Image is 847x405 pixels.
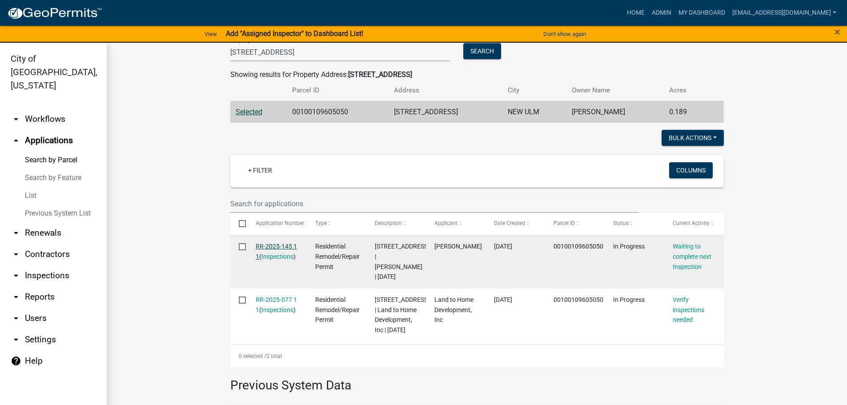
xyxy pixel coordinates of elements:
i: arrow_drop_down [11,334,21,345]
div: 2 total [230,345,724,367]
span: Application Number [256,220,304,226]
datatable-header-cell: Select [230,213,247,234]
h3: Previous System Data [230,367,724,395]
th: Parcel ID [287,80,388,101]
strong: [STREET_ADDRESS] [348,70,412,79]
a: My Dashboard [675,4,729,21]
span: Status [613,220,629,226]
datatable-header-cell: Parcel ID [545,213,605,234]
span: Description [375,220,402,226]
datatable-header-cell: Applicant [426,213,486,234]
i: arrow_drop_down [11,292,21,302]
td: 00100109605050 [287,101,388,123]
a: View [201,27,221,41]
datatable-header-cell: Application Number [247,213,307,234]
a: Inspections [261,306,293,313]
th: City [502,80,567,101]
a: Admin [648,4,675,21]
button: Search [463,43,501,59]
button: Columns [669,162,713,178]
td: 0.189 [664,101,707,123]
button: Bulk Actions [662,130,724,146]
span: In Progress [613,296,645,303]
a: Inspections [261,253,293,260]
input: Search for applications [230,195,639,213]
td: [PERSON_NAME] [566,101,664,123]
div: ( ) [256,295,298,315]
span: In Progress [613,243,645,250]
span: Richard Kelly [434,243,482,250]
datatable-header-cell: Date Created [486,213,545,234]
span: Type [315,220,327,226]
i: arrow_drop_down [11,249,21,260]
datatable-header-cell: Description [366,213,426,234]
span: Current Activity [673,220,710,226]
i: help [11,356,21,366]
span: Residential Remodel/Repair Permit [315,243,360,270]
i: arrow_drop_down [11,270,21,281]
span: × [835,26,840,38]
span: Date Created [494,220,525,226]
i: arrow_drop_up [11,135,21,146]
span: Applicant [434,220,458,226]
span: Parcel ID [554,220,575,226]
button: Don't show again [540,27,590,41]
th: Address [389,80,502,101]
a: [EMAIL_ADDRESS][DOMAIN_NAME] [729,4,840,21]
span: 00100109605050 [554,296,603,303]
a: + Filter [241,162,279,178]
span: 08/06/2025 [494,243,512,250]
th: Owner Name [566,80,664,101]
span: 917 BROADWAY ST N | Land to Home Development, Inc | 06/06/2025 [375,296,430,333]
span: 00100109605050 [554,243,603,250]
th: Acres [664,80,707,101]
td: NEW ULM [502,101,567,123]
span: Land to Home Development, Inc [434,296,474,324]
i: arrow_drop_down [11,313,21,324]
datatable-header-cell: Type [307,213,366,234]
a: RR-2025-145 1 1 [256,243,297,260]
i: arrow_drop_down [11,228,21,238]
i: arrow_drop_down [11,114,21,124]
a: RR-2025-077 1 1 [256,296,297,313]
a: Selected [236,108,262,116]
datatable-header-cell: Status [605,213,664,234]
div: Showing results for Property Address: [230,69,724,80]
div: ( ) [256,241,298,262]
span: 0 selected / [239,353,266,359]
a: Verify inspections needed [673,296,704,324]
a: Waiting to complete next Inspection [673,243,711,270]
span: 06/04/2025 [494,296,512,303]
td: [STREET_ADDRESS] [389,101,502,123]
span: 917 BROADWAY ST N | Kelly Roofing | 08/08/2025 [375,243,430,280]
button: Close [835,27,840,37]
span: Residential Remodel/Repair Permit [315,296,360,324]
a: Home [623,4,648,21]
strong: Add "Assigned Inspector" to Dashboard List! [226,29,363,38]
datatable-header-cell: Current Activity [664,213,724,234]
